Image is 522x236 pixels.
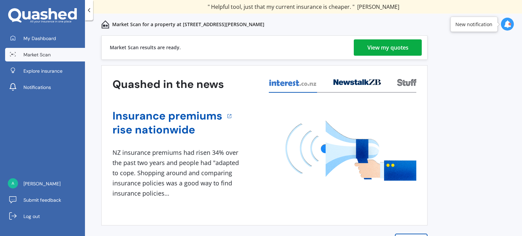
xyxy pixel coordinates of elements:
[112,21,264,28] p: Market Scan for a property at [STREET_ADDRESS][PERSON_NAME]
[112,123,222,137] a: rise nationwide
[23,35,56,42] span: My Dashboard
[5,80,85,94] a: Notifications
[354,39,422,56] a: View my quotes
[5,32,85,45] a: My Dashboard
[110,36,181,59] div: Market Scan results are ready.
[112,109,222,123] a: Insurance premiums
[23,68,63,74] span: Explore insurance
[285,121,416,181] img: media image
[5,177,85,190] a: [PERSON_NAME]
[5,210,85,223] a: Log out
[8,178,18,188] img: 71e9687d177b4dfef306837042ab83bf
[455,21,492,28] div: New notification
[101,20,109,29] img: home-and-contents.b802091223b8502ef2dd.svg
[23,197,61,203] span: Submit feedback
[23,51,51,58] span: Market Scan
[112,77,224,91] h3: Quashed in the news
[5,64,85,78] a: Explore insurance
[112,148,242,198] div: NZ insurance premiums had risen 34% over the past two years and people had "adapted to cope. Shop...
[367,39,408,56] div: View my quotes
[23,180,60,187] span: [PERSON_NAME]
[23,84,51,91] span: Notifications
[5,48,85,61] a: Market Scan
[5,193,85,207] a: Submit feedback
[23,213,40,220] span: Log out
